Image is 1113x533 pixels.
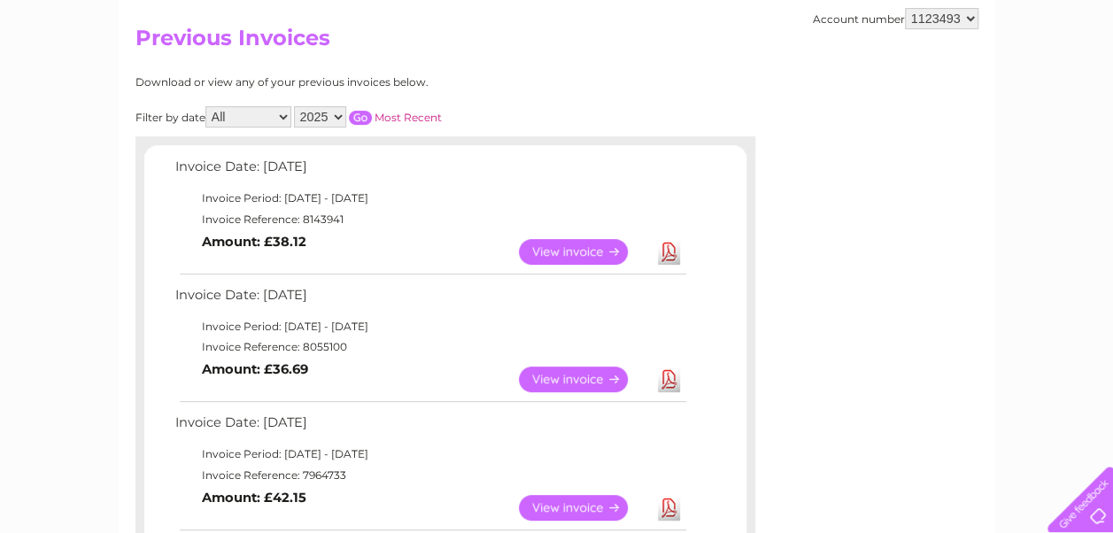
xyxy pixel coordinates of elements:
[895,75,948,89] a: Telecoms
[39,46,129,100] img: logo.png
[846,75,885,89] a: Energy
[135,26,978,59] h2: Previous Invoices
[171,444,689,465] td: Invoice Period: [DATE] - [DATE]
[375,111,442,124] a: Most Recent
[135,106,600,127] div: Filter by date
[658,495,680,521] a: Download
[135,76,600,89] div: Download or view any of your previous invoices below.
[171,336,689,358] td: Invoice Reference: 8055100
[171,155,689,188] td: Invoice Date: [DATE]
[171,188,689,209] td: Invoice Period: [DATE] - [DATE]
[959,75,985,89] a: Blog
[202,490,306,506] b: Amount: £42.15
[171,465,689,486] td: Invoice Reference: 7964733
[995,75,1039,89] a: Contact
[779,9,901,31] a: 0333 014 3131
[202,234,306,250] b: Amount: £38.12
[171,209,689,230] td: Invoice Reference: 8143941
[658,367,680,392] a: Download
[171,411,689,444] td: Invoice Date: [DATE]
[1055,75,1096,89] a: Log out
[658,239,680,265] a: Download
[813,8,978,29] div: Account number
[171,283,689,316] td: Invoice Date: [DATE]
[139,10,976,86] div: Clear Business is a trading name of Verastar Limited (registered in [GEOGRAPHIC_DATA] No. 3667643...
[801,75,835,89] a: Water
[519,239,649,265] a: View
[202,361,308,377] b: Amount: £36.69
[519,495,649,521] a: View
[171,316,689,337] td: Invoice Period: [DATE] - [DATE]
[519,367,649,392] a: View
